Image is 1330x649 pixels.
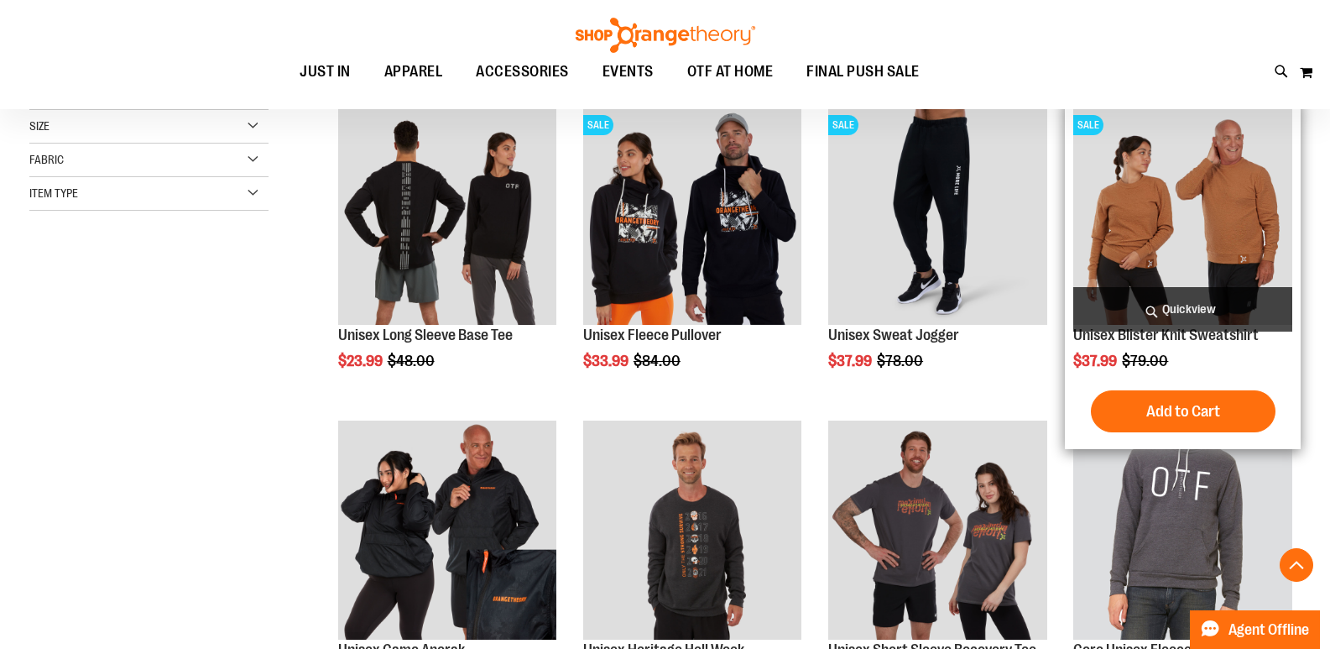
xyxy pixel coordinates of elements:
button: Add to Cart [1091,390,1275,432]
span: EVENTS [602,53,654,91]
button: Back To Top [1280,548,1313,582]
span: $79.00 [1122,353,1171,369]
img: Product image for Unisex Long Sleeve Base Tee [338,107,557,326]
a: Product image for Unisex Long Sleeve Base Tee [338,107,557,328]
img: Shop Orangetheory [573,18,758,53]
span: OTF AT HOME [687,53,774,91]
img: Product image for Unisex Fleece Pullover [583,107,802,326]
img: Product image for Unisex Sweat Jogger [828,107,1047,326]
span: APPAREL [384,53,443,91]
img: Product image for Unisex Heritage Hell Week Crewneck Sweatshirt [583,421,802,640]
img: Product image for Core Unisex Fleece Pullover [1073,421,1292,640]
a: FINAL PUSH SALE [790,53,936,91]
a: Product image for Core Unisex Fleece Pullover [1073,421,1292,642]
span: Agent Offline [1228,622,1309,638]
a: Product image for Unisex Heritage Hell Week Crewneck Sweatshirt [583,421,802,642]
span: ACCESSORIES [476,53,569,91]
span: FINAL PUSH SALE [806,53,920,91]
a: EVENTS [586,53,670,92]
div: product [330,98,566,412]
span: Item Type [29,186,78,200]
a: Unisex Blister Knit Sweatshirt [1073,327,1259,343]
a: Unisex Sweat Jogger [828,327,959,343]
a: Unisex Long Sleeve Base Tee [338,327,513,343]
a: Unisex Fleece Pullover [583,327,722,343]
div: product [575,98,811,412]
a: Quickview [1073,287,1292,332]
span: $23.99 [338,353,385,369]
a: Product image for Unisex Short Sleeve Recovery Tee [828,421,1047,642]
span: SALE [1073,115,1103,135]
a: OTF AT HOME [670,53,790,92]
span: Fabric [29,153,64,166]
span: SALE [583,115,613,135]
a: APPAREL [368,53,460,92]
a: Product image for Unisex Camo Anorak [338,421,557,642]
span: JUST IN [300,53,351,91]
div: product [1065,98,1301,449]
img: Product image for Unisex Camo Anorak [338,421,557,640]
img: Product image for Unisex Blister Knit Sweatshirt [1073,107,1292,326]
img: Product image for Unisex Short Sleeve Recovery Tee [828,421,1047,640]
button: Agent Offline [1190,610,1320,649]
div: product [820,98,1056,412]
span: $37.99 [1073,353,1119,369]
span: $48.00 [388,353,437,369]
a: Product image for Unisex Sweat JoggerSALE [828,107,1047,328]
a: JUST IN [283,53,368,92]
a: ACCESSORIES [459,53,586,92]
a: Product image for Unisex Fleece PulloverSALE [583,107,802,328]
span: $37.99 [828,353,874,369]
span: SALE [828,115,858,135]
span: $78.00 [877,353,926,369]
span: $84.00 [634,353,683,369]
span: Size [29,119,50,133]
span: $33.99 [583,353,631,369]
span: Add to Cart [1146,402,1220,421]
a: Product image for Unisex Blister Knit SweatshirtSALE [1073,107,1292,328]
